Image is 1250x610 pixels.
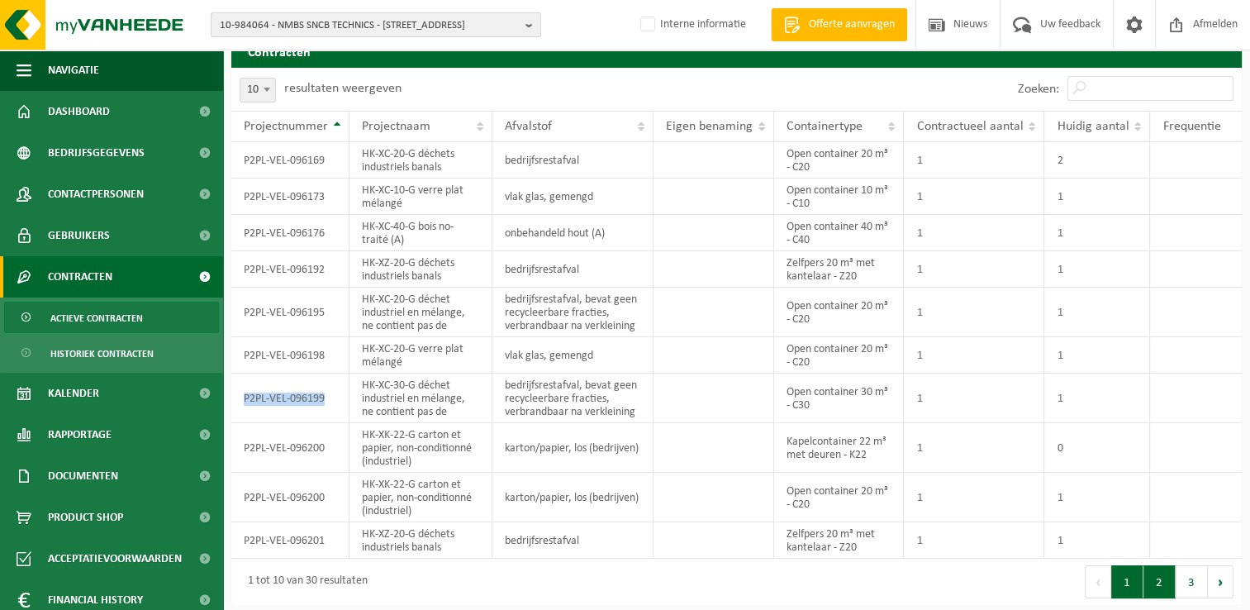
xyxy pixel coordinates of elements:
[240,78,276,102] span: 10
[349,374,492,423] td: HK-XC-30-G déchet industriel en mélange, ne contient pas de
[1044,522,1150,559] td: 1
[1044,374,1150,423] td: 1
[1044,142,1150,179] td: 2
[771,8,907,41] a: Offerte aanvragen
[492,337,654,374] td: vlak glas, gemengd
[492,215,654,251] td: onbehandeld hout (A)
[1057,120,1129,133] span: Huidig aantal
[231,251,349,288] td: P2PL-VEL-096192
[492,374,654,423] td: bedrijfsrestafval, bevat geen recycleerbare fracties, verbrandbaar na verkleining
[349,215,492,251] td: HK-XC-40-G bois no-traité (A)
[349,522,492,559] td: HK-XZ-20-G déchets industriels banals
[48,455,118,497] span: Documenten
[787,120,863,133] span: Containertype
[774,337,904,374] td: Open container 20 m³ - C20
[231,142,349,179] td: P2PL-VEL-096169
[904,215,1044,251] td: 1
[244,120,328,133] span: Projectnummer
[4,337,219,369] a: Historiek contracten
[349,288,492,337] td: HK-XC-20-G déchet industriel en mélange, ne contient pas de
[1044,215,1150,251] td: 1
[916,120,1023,133] span: Contractueel aantal
[284,82,402,95] label: resultaten weergeven
[666,120,753,133] span: Eigen benaming
[774,374,904,423] td: Open container 30 m³ - C30
[1111,565,1143,598] button: 1
[1162,120,1220,133] span: Frequentie
[4,302,219,333] a: Actieve contracten
[904,337,1044,374] td: 1
[231,473,349,522] td: P2PL-VEL-096200
[349,423,492,473] td: HK-XK-22-G carton et papier, non-conditionné (industriel)
[904,179,1044,215] td: 1
[904,288,1044,337] td: 1
[48,50,99,91] span: Navigatie
[904,374,1044,423] td: 1
[1143,565,1176,598] button: 2
[505,120,552,133] span: Afvalstof
[48,414,112,455] span: Rapportage
[231,35,1242,67] h2: Contracten
[231,374,349,423] td: P2PL-VEL-096199
[231,179,349,215] td: P2PL-VEL-096173
[774,288,904,337] td: Open container 20 m³ - C20
[904,251,1044,288] td: 1
[231,288,349,337] td: P2PL-VEL-096195
[349,251,492,288] td: HK-XZ-20-G déchets industriels banals
[48,497,123,538] span: Product Shop
[774,473,904,522] td: Open container 20 m³ - C20
[1176,565,1208,598] button: 3
[492,142,654,179] td: bedrijfsrestafval
[48,215,110,256] span: Gebruikers
[492,179,654,215] td: vlak glas, gemengd
[240,567,368,597] div: 1 tot 10 van 30 resultaten
[362,120,430,133] span: Projectnaam
[774,179,904,215] td: Open container 10 m³ - C10
[1044,473,1150,522] td: 1
[904,473,1044,522] td: 1
[492,288,654,337] td: bedrijfsrestafval, bevat geen recycleerbare fracties, verbrandbaar na verkleining
[349,473,492,522] td: HK-XK-22-G carton et papier, non-conditionné (industriel)
[492,522,654,559] td: bedrijfsrestafval
[1044,251,1150,288] td: 1
[50,303,143,334] span: Actieve contracten
[231,337,349,374] td: P2PL-VEL-096198
[1085,565,1111,598] button: Previous
[231,215,349,251] td: P2PL-VEL-096176
[50,338,154,369] span: Historiek contracten
[774,142,904,179] td: Open container 20 m³ - C20
[774,423,904,473] td: Kapelcontainer 22 m³ met deuren - K22
[48,256,112,298] span: Contracten
[48,373,99,414] span: Kalender
[492,473,654,522] td: karton/papier, los (bedrijven)
[240,79,275,102] span: 10
[637,12,746,37] label: Interne informatie
[349,179,492,215] td: HK-XC-10-G verre plat mélangé
[774,522,904,559] td: Zelfpers 20 m³ met kantelaar - Z20
[1208,565,1233,598] button: Next
[774,251,904,288] td: Zelfpers 20 m³ met kantelaar - Z20
[805,17,899,33] span: Offerte aanvragen
[231,423,349,473] td: P2PL-VEL-096200
[1044,423,1150,473] td: 0
[349,142,492,179] td: HK-XC-20-G déchets industriels banals
[904,142,1044,179] td: 1
[774,215,904,251] td: Open container 40 m³ - C40
[349,337,492,374] td: HK-XC-20-G verre plat mélangé
[492,423,654,473] td: karton/papier, los (bedrijven)
[904,423,1044,473] td: 1
[48,132,145,174] span: Bedrijfsgegevens
[220,13,519,38] span: 10-984064 - NMBS SNCB TECHNICS - [STREET_ADDRESS]
[1044,179,1150,215] td: 1
[904,522,1044,559] td: 1
[211,12,541,37] button: 10-984064 - NMBS SNCB TECHNICS - [STREET_ADDRESS]
[231,522,349,559] td: P2PL-VEL-096201
[48,174,144,215] span: Contactpersonen
[48,91,110,132] span: Dashboard
[1018,83,1059,96] label: Zoeken:
[492,251,654,288] td: bedrijfsrestafval
[48,538,182,579] span: Acceptatievoorwaarden
[1044,288,1150,337] td: 1
[1044,337,1150,374] td: 1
